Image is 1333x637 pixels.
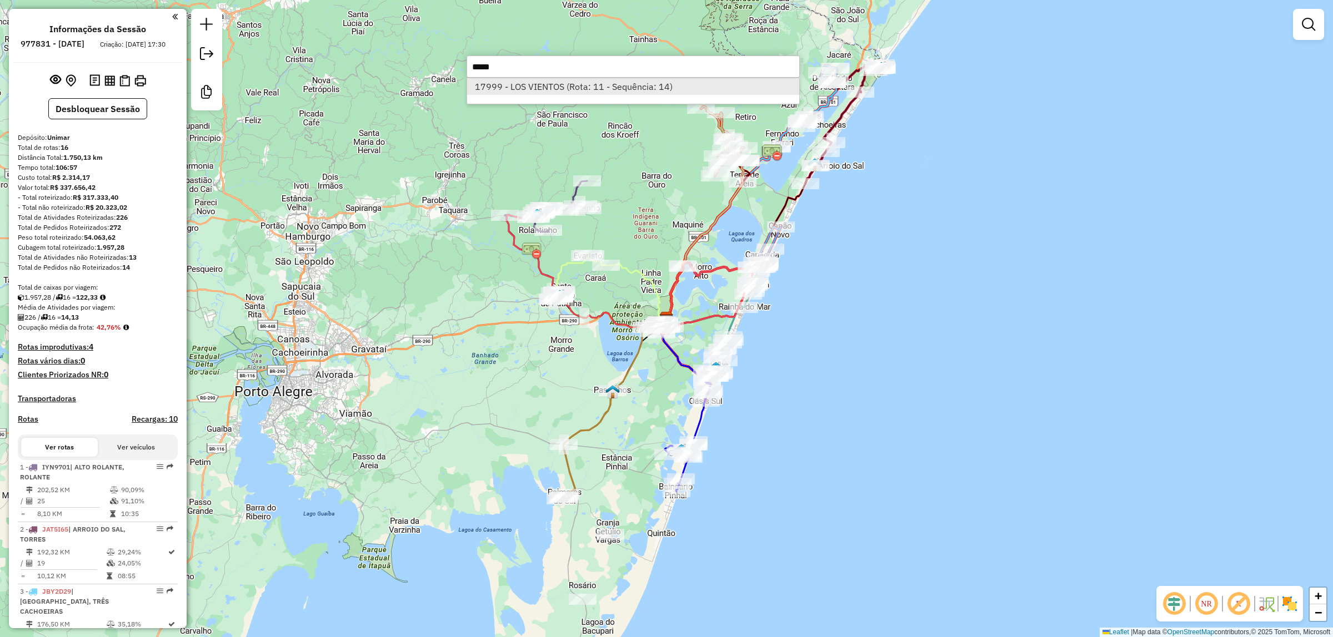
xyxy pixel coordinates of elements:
[157,463,163,470] em: Opções
[1225,590,1252,617] span: Exibir rótulo
[172,10,178,23] a: Clique aqui para minimizar o painel
[18,342,178,352] h4: Rotas improdutivas:
[1167,628,1215,636] a: OpenStreetMap
[104,370,108,380] strong: 0
[20,587,109,615] span: 3 -
[167,588,173,594] em: Rota exportada
[110,510,116,517] i: Tempo total em rota
[1315,605,1322,619] span: −
[37,558,106,569] td: 19
[20,463,124,481] span: 1 -
[48,72,63,89] button: Exibir sessão original
[18,173,178,183] div: Custo total:
[117,558,167,569] td: 24,05%
[48,98,147,119] button: Desbloquear Sessão
[1193,590,1220,617] span: Ocultar NR
[20,463,124,481] span: | ALTO ROLANTE, ROLANTE
[530,208,544,223] img: Rolante
[1257,595,1275,613] img: Fluxo de ruas
[52,173,90,181] strong: R$ 2.314,17
[42,525,68,533] span: JAT5I65
[20,525,126,543] span: | ARROIO DO SAL, TORRES
[605,385,620,399] img: Passinhos
[49,24,146,34] h4: Informações da Sessão
[18,232,178,242] div: Peso total roteirizado:
[21,39,84,49] h6: 977831 - [DATE]
[1310,604,1326,621] a: Zoom out
[553,289,567,304] img: Santo Antônio da Patrulha
[20,508,26,519] td: =
[96,39,170,49] div: Criação: [DATE] 17:30
[63,72,78,89] button: Centralizar mapa no depósito ou ponto de apoio
[762,143,782,163] img: Ped três cachoeiras
[20,558,26,569] td: /
[18,163,178,173] div: Tempo total:
[18,323,94,331] span: Ocupação média da frota:
[167,525,173,532] em: Rota exportada
[1131,628,1132,636] span: |
[61,143,68,151] strong: 16
[18,252,178,262] div: Total de Atividades não Roteirizadas:
[167,463,173,470] em: Rota exportada
[107,549,115,555] i: % de utilização do peso
[1103,628,1129,636] a: Leaflet
[20,587,109,615] span: | [GEOGRAPHIC_DATA], TRÊS CACHOEIRAS
[18,370,178,380] h4: Clientes Priorizados NR:
[1310,588,1326,604] a: Zoom in
[26,487,33,493] i: Distância Total
[110,498,118,504] i: % de utilização da cubagem
[18,242,178,252] div: Cubagem total roteirizado:
[37,570,106,582] td: 10,12 KM
[808,158,822,172] img: Arroio do Sal
[21,438,98,457] button: Ver rotas
[132,73,148,89] button: Imprimir Rotas
[1161,590,1187,617] span: Ocultar deslocamento
[1281,595,1299,613] img: Exibir/Ocultar setores
[109,223,121,231] strong: 272
[18,133,178,143] div: Depósito:
[874,61,889,75] img: Torres
[37,547,106,558] td: 192,32 KM
[87,72,102,89] button: Logs desbloquear sessão
[107,621,115,628] i: % de utilização do peso
[121,496,173,507] td: 91,10%
[1297,13,1320,36] a: Exibir filtros
[467,78,799,95] ul: Option List
[84,233,116,241] strong: 54.063,62
[117,570,167,582] td: 08:55
[168,621,175,628] i: Rota otimizada
[20,570,26,582] td: =
[26,549,33,555] i: Distância Total
[81,356,85,366] strong: 0
[37,496,109,507] td: 25
[107,573,112,579] i: Tempo total em rota
[26,560,33,567] i: Total de Atividades
[117,619,167,630] td: 35,18%
[196,43,218,68] a: Exportar sessão
[56,294,63,301] i: Total de rotas
[18,203,178,213] div: - Total não roteirizado:
[674,443,689,458] img: Cidreira
[157,588,163,594] em: Opções
[121,508,173,519] td: 10:35
[42,463,70,471] span: IYN9701
[107,560,115,567] i: % de utilização da cubagem
[41,314,48,321] i: Total de rotas
[86,203,127,211] strong: R$ 20.323,02
[1100,628,1333,637] div: Map data © contributors,© 2025 TomTom, Microsoft
[18,312,178,322] div: 226 / 16 =
[37,508,109,519] td: 8,10 KM
[116,213,128,221] strong: 226
[89,342,93,352] strong: 4
[569,594,597,605] div: Atividade não roteirizada - SUPERMERCADO MOURA
[122,263,130,271] strong: 14
[709,361,723,376] img: Tramandaí
[18,292,178,302] div: 1.957,28 / 16 =
[522,241,542,261] img: sap-rolante
[132,414,178,424] h4: Recargas: 10
[18,414,38,424] a: Rotas
[121,484,173,496] td: 90,09%
[196,81,218,106] a: Criar modelo
[129,253,137,261] strong: 13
